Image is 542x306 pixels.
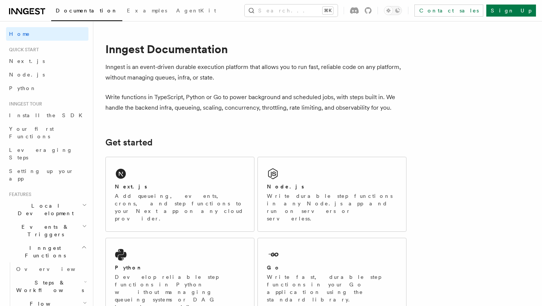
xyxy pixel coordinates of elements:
[9,126,54,139] span: Your first Functions
[6,27,88,41] a: Home
[9,112,87,118] span: Install the SDK
[6,81,88,95] a: Python
[127,8,167,14] span: Examples
[176,8,216,14] span: AgentKit
[6,47,39,53] span: Quick start
[384,6,402,15] button: Toggle dark mode
[267,273,397,303] p: Write fast, durable step functions in your Go application using the standard library.
[323,7,333,14] kbd: ⌘K
[6,122,88,143] a: Your first Functions
[9,168,74,182] span: Setting up your app
[6,143,88,164] a: Leveraging Steps
[6,191,31,197] span: Features
[257,157,406,232] a: Node.jsWrite durable step functions in any Node.js app and run on servers or serverless.
[6,244,81,259] span: Inngest Functions
[9,58,45,64] span: Next.js
[6,101,42,107] span: Inngest tour
[105,157,254,232] a: Next.jsAdd queueing, events, crons, and step functions to your Next app on any cloud provider.
[486,5,536,17] a: Sign Up
[245,5,338,17] button: Search...⌘K
[9,30,30,38] span: Home
[105,92,406,113] p: Write functions in TypeScript, Python or Go to power background and scheduled jobs, with steps bu...
[105,137,152,148] a: Get started
[9,85,37,91] span: Python
[6,223,82,238] span: Events & Triggers
[6,164,88,185] a: Setting up your app
[13,279,84,294] span: Steps & Workflows
[267,192,397,222] p: Write durable step functions in any Node.js app and run on servers or serverless.
[13,276,88,297] button: Steps & Workflows
[115,264,143,271] h2: Python
[267,264,280,271] h2: Go
[6,68,88,81] a: Node.js
[6,109,88,122] a: Install the SDK
[6,202,82,217] span: Local Development
[13,262,88,276] a: Overview
[105,42,406,56] h1: Inngest Documentation
[115,183,147,190] h2: Next.js
[6,241,88,262] button: Inngest Functions
[9,72,45,78] span: Node.js
[51,2,122,21] a: Documentation
[122,2,172,20] a: Examples
[6,220,88,241] button: Events & Triggers
[267,183,304,190] h2: Node.js
[115,192,245,222] p: Add queueing, events, crons, and step functions to your Next app on any cloud provider.
[6,199,88,220] button: Local Development
[172,2,221,20] a: AgentKit
[6,54,88,68] a: Next.js
[16,266,94,272] span: Overview
[56,8,118,14] span: Documentation
[414,5,483,17] a: Contact sales
[9,147,73,161] span: Leveraging Steps
[105,62,406,83] p: Inngest is an event-driven durable execution platform that allows you to run fast, reliable code ...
